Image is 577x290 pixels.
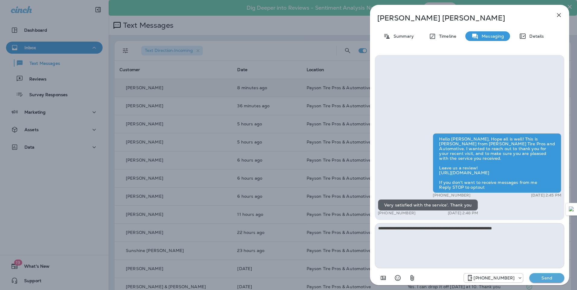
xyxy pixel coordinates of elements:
[433,193,470,198] p: [PHONE_NUMBER]
[392,272,404,284] button: Select an emoji
[529,273,564,283] button: Send
[479,34,504,39] p: Messaging
[531,193,561,198] p: [DATE] 2:45 PM
[377,272,389,284] button: Add in a premade template
[377,14,542,22] p: [PERSON_NAME] [PERSON_NAME]
[473,276,515,280] p: [PHONE_NUMBER]
[378,199,478,211] div: Very satisfied with the service'. Thank you
[391,34,414,39] p: Summary
[534,275,559,281] p: Send
[436,34,456,39] p: Timeline
[464,274,523,282] div: +1 (928) 260-4498
[378,211,416,216] p: [PHONE_NUMBER]
[569,206,574,212] img: Detect Auto
[433,133,561,193] div: Hello [PERSON_NAME], Hope all is well! This is [PERSON_NAME] from [PERSON_NAME] Tire Pros and Aut...
[448,211,478,216] p: [DATE] 2:48 PM
[526,34,544,39] p: Details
